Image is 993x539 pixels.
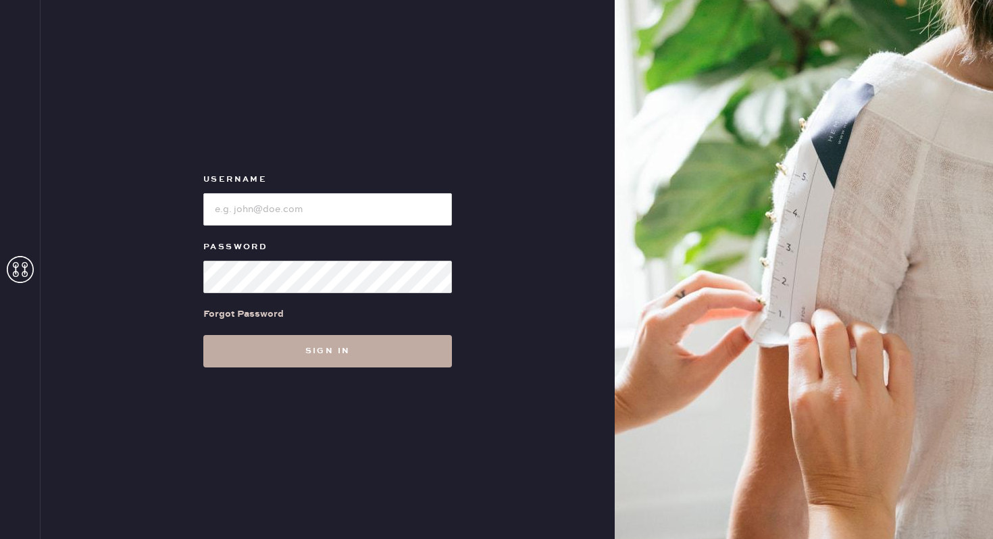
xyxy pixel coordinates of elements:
[203,239,452,255] label: Password
[203,307,284,322] div: Forgot Password
[203,293,284,335] a: Forgot Password
[203,193,452,226] input: e.g. john@doe.com
[203,172,452,188] label: Username
[203,335,452,367] button: Sign in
